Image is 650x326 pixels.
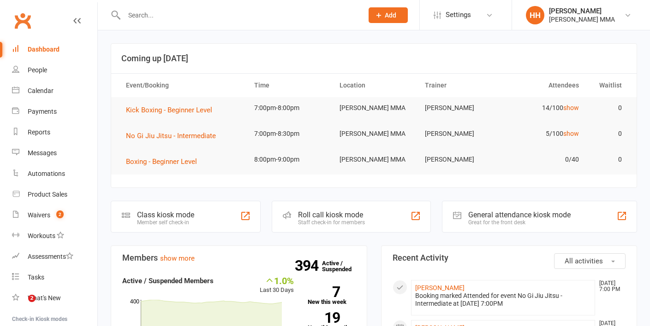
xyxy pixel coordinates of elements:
td: 7:00pm-8:30pm [246,123,331,145]
td: [PERSON_NAME] MMA [331,123,417,145]
span: No Gi Jiu Jitsu - Intermediate [126,132,216,140]
td: 5/100 [502,123,587,145]
div: Reports [28,128,50,136]
a: Waivers 2 [12,205,97,226]
a: Dashboard [12,39,97,60]
h3: Members [122,253,356,262]
div: General attendance kiosk mode [468,210,571,219]
td: 7:00pm-8:00pm [246,97,331,119]
strong: 394 [295,259,322,273]
span: 2 [56,210,64,218]
button: All activities [554,253,626,269]
div: People [28,66,47,74]
div: Payments [28,108,57,115]
th: Time [246,74,331,97]
div: Staff check-in for members [298,219,365,226]
td: 0 [587,123,630,145]
time: [DATE] 7:00 PM [595,280,625,292]
a: show more [160,254,195,262]
td: [PERSON_NAME] MMA [331,149,417,170]
td: 8:00pm-9:00pm [246,149,331,170]
a: People [12,60,97,81]
td: [PERSON_NAME] [417,149,502,170]
div: Product Sales [28,191,67,198]
a: [PERSON_NAME] [415,284,465,291]
th: Trainer [417,74,502,97]
a: show [563,104,579,111]
th: Event/Booking [118,74,246,97]
div: HH [526,6,544,24]
td: [PERSON_NAME] [417,97,502,119]
td: 0/40 [502,149,587,170]
th: Location [331,74,417,97]
a: 394Active / Suspended [322,253,363,279]
td: [PERSON_NAME] [417,123,502,145]
a: Product Sales [12,184,97,205]
button: Kick Boxing - Beginner Level [126,105,219,116]
div: What's New [28,294,61,302]
div: Tasks [28,274,44,281]
button: Add [369,7,408,23]
span: All activities [565,257,603,265]
div: Assessments [28,253,73,260]
span: Boxing - Beginner Level [126,157,197,166]
div: Member self check-in [137,219,194,226]
span: 2 [28,295,36,302]
div: [PERSON_NAME] [549,7,615,15]
div: Last 30 Days [260,275,294,295]
h3: Recent Activity [393,253,626,262]
div: [PERSON_NAME] MMA [549,15,615,23]
td: 0 [587,97,630,119]
a: Reports [12,122,97,143]
span: Kick Boxing - Beginner Level [126,106,212,114]
td: 14/100 [502,97,587,119]
div: Great for the front desk [468,219,571,226]
div: Class kiosk mode [137,210,194,219]
th: Attendees [502,74,587,97]
span: Add [385,12,396,19]
button: No Gi Jiu Jitsu - Intermediate [126,130,222,141]
div: Dashboard [28,46,60,53]
td: 0 [587,149,630,170]
div: 1.0% [260,275,294,285]
strong: 7 [308,285,340,299]
strong: 19 [308,311,340,325]
div: Automations [28,170,65,177]
div: Workouts [28,232,55,239]
div: Roll call kiosk mode [298,210,365,219]
a: Workouts [12,226,97,246]
div: Calendar [28,87,54,94]
span: Settings [446,5,471,25]
a: 7New this week [308,286,356,305]
a: Automations [12,163,97,184]
div: Messages [28,149,57,157]
a: Clubworx [11,9,34,32]
div: Waivers [28,211,50,219]
a: Messages [12,143,97,163]
a: Assessments [12,246,97,267]
a: Payments [12,101,97,122]
iframe: Intercom live chat [9,295,31,317]
th: Waitlist [587,74,630,97]
button: Boxing - Beginner Level [126,156,203,167]
a: Calendar [12,81,97,101]
div: Booking marked Attended for event No Gi Jiu Jitsu - Intermediate at [DATE] 7:00PM [415,292,591,308]
input: Search... [121,9,357,22]
td: [PERSON_NAME] MMA [331,97,417,119]
strong: Active / Suspended Members [122,277,214,285]
a: Tasks [12,267,97,288]
h3: Coming up [DATE] [121,54,626,63]
a: What's New [12,288,97,309]
a: show [563,130,579,137]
